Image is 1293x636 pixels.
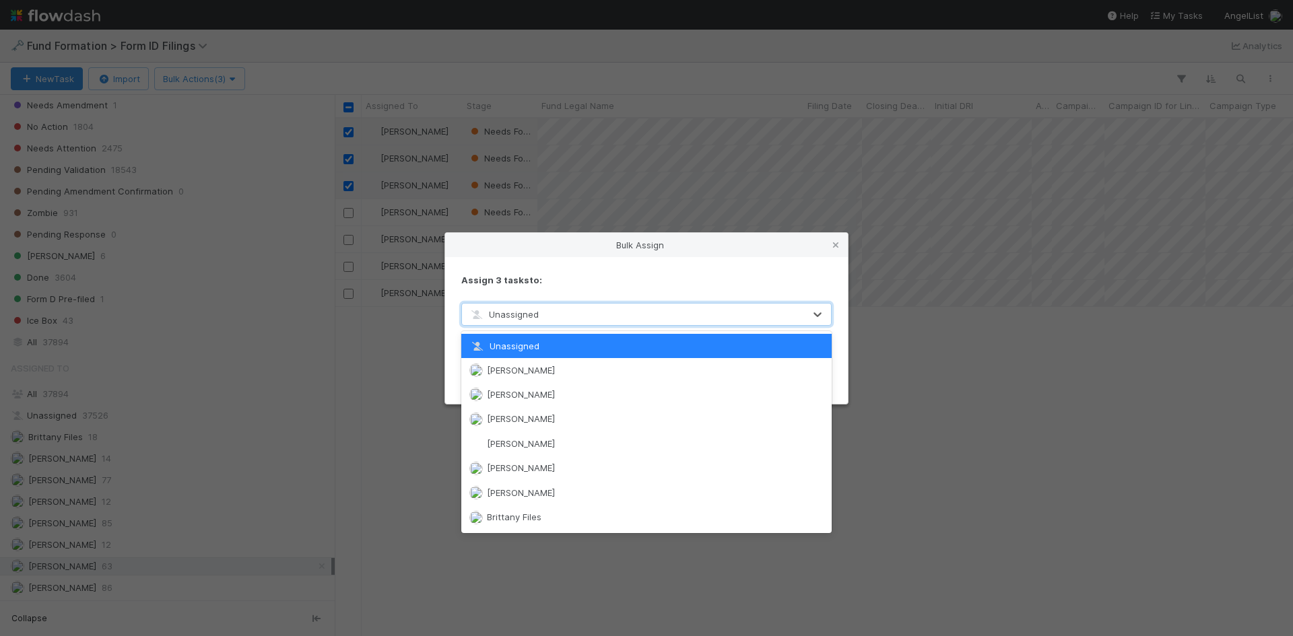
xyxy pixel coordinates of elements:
[469,486,483,499] img: avatar_a3f4375a-141d-47ac-a212-32189532ae09.png
[487,365,555,376] span: [PERSON_NAME]
[469,437,483,450] img: avatar_d6b50140-ca82-482e-b0bf-854821fc5d82.png
[469,363,483,377] img: avatar_1d14498f-6309-4f08-8780-588779e5ce37.png
[469,413,483,426] img: avatar_a30eae2f-1634-400a-9e21-710cfd6f71f0.png
[469,388,483,401] img: avatar_df83acd9-d480-4d6e-a150-67f005a3ea0d.png
[469,462,483,475] img: avatar_b18de8e2-1483-4e81-aa60-0a3d21592880.png
[461,273,832,287] div: Assign 3 tasks to:
[487,511,541,522] span: Brittany Files
[469,309,539,320] span: Unassigned
[487,487,555,498] span: [PERSON_NAME]
[445,233,848,257] div: Bulk Assign
[487,413,555,424] span: [PERSON_NAME]
[469,511,483,524] img: avatar_15e23c35-4711-4c0d-85f4-3400723cad14.png
[469,341,539,351] span: Unassigned
[487,389,555,400] span: [PERSON_NAME]
[487,438,555,449] span: [PERSON_NAME]
[487,462,555,473] span: [PERSON_NAME]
